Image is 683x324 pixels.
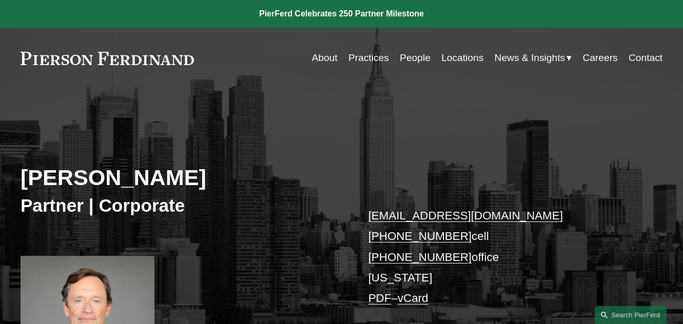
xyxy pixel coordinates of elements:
h2: [PERSON_NAME] [21,164,342,191]
p: cell office [US_STATE] – [368,206,636,309]
a: [PHONE_NUMBER] [368,251,472,264]
h3: Partner | Corporate [21,194,342,217]
a: vCard [398,292,428,305]
span: News & Insights [495,49,565,67]
a: folder dropdown [495,48,572,68]
a: [EMAIL_ADDRESS][DOMAIN_NAME] [368,209,563,222]
a: Careers [582,48,617,68]
a: Contact [629,48,662,68]
a: [PHONE_NUMBER] [368,230,472,242]
a: PDF [368,292,392,305]
a: Search this site [595,306,667,324]
a: People [400,48,431,68]
a: Locations [441,48,483,68]
a: Practices [348,48,389,68]
a: About [311,48,337,68]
